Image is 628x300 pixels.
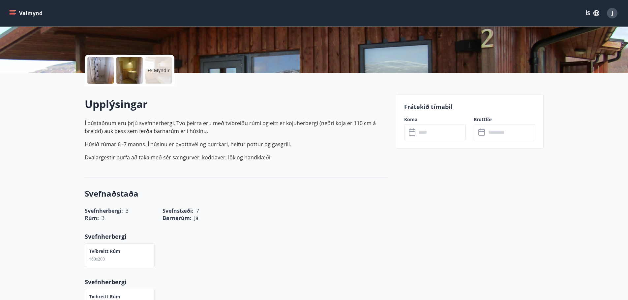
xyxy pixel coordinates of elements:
label: Koma [404,116,466,123]
span: J [612,10,613,17]
p: Frátekið tímabil [404,102,535,111]
span: 160x200 [89,256,105,262]
button: J [604,5,620,21]
p: Tvíbreitt rúm [89,293,120,300]
span: Já [194,214,198,222]
label: Brottför [474,116,535,123]
h2: Upplýsingar [85,97,388,111]
p: Svefnherbergi [85,232,388,241]
span: Barnarúm : [163,214,192,222]
button: ÍS [582,7,603,19]
p: Dvalargestir þurfa að taka með sér sængurver, koddaver, lök og handklæði. [85,153,388,161]
p: Tvíbreitt rúm [89,248,120,255]
span: Rúm : [85,214,99,222]
button: menu [8,7,45,19]
span: 3 [102,214,105,222]
p: Svefnherbergi [85,278,388,286]
p: +5 Myndir [147,67,170,74]
p: Í bústaðnum eru þrjú svefnherbergi. Tvö þeirra eru með tvíbreiðu rúmi og eitt er kojuherbergi (ne... [85,119,388,135]
h3: Svefnaðstaða [85,188,388,199]
p: Húsið rúmar 6 -7 manns. Í húsinu er þvottavél og þurrkari, heitur pottur og gasgrill. [85,140,388,148]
